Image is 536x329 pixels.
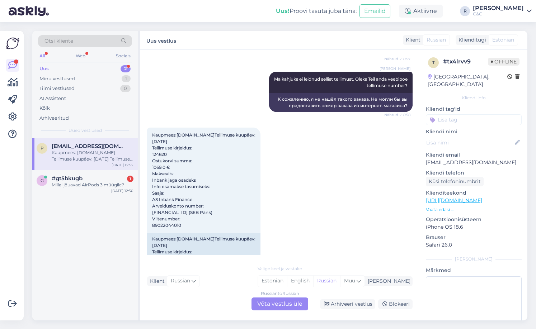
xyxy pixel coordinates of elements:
div: Arhiveeritud [39,115,69,122]
p: Brauser [426,234,522,241]
span: Estonian [492,36,514,44]
div: Russian to Russian [261,290,299,297]
div: 1 [122,75,131,82]
span: Russian [171,277,190,285]
div: All [38,51,46,61]
div: Proovi tasuta juba täna: [276,7,357,15]
div: Aktiivne [399,5,443,18]
p: Klienditeekond [426,189,522,197]
span: Otsi kliente [44,37,73,45]
p: Kliendi tag'id [426,105,522,113]
div: Estonian [258,276,287,286]
span: g [41,178,44,183]
p: Märkmed [426,267,522,274]
span: P [41,146,44,151]
a: [DOMAIN_NAME] [177,132,215,138]
span: Kaupmees: Tellimuse kuupäev: [DATE] Tellimuse kirjeldus: 124620 Ostukorvi summa: 1069.0 € Maksevi... [152,132,255,228]
div: R [460,6,470,16]
span: Muu [344,277,355,284]
div: [PERSON_NAME] [426,256,522,262]
button: Emailid [359,4,390,18]
div: Kõik [39,105,50,112]
div: # tx4lrvv9 [443,57,488,66]
p: Kliendi nimi [426,128,522,135]
div: AI Assistent [39,95,66,102]
div: Tiimi vestlused [39,85,75,92]
a: [URL][DOMAIN_NAME] [426,197,482,204]
div: Klient [147,277,165,285]
p: [EMAIL_ADDRESS][DOMAIN_NAME] [426,159,522,166]
span: Uued vestlused [69,127,102,134]
span: Pandrej@mail.ru [52,143,126,149]
div: Arhiveeri vestlus [320,299,375,309]
div: Minu vestlused [39,75,75,82]
div: 2 [121,65,131,72]
div: Socials [114,51,132,61]
div: Blokeeri [378,299,413,309]
label: Uus vestlus [146,35,176,45]
input: Lisa nimi [426,139,513,147]
div: Klienditugi [456,36,486,44]
p: Vaata edasi ... [426,206,522,213]
span: #gt5bkugb [52,175,83,182]
div: Klient [403,36,420,44]
div: English [287,276,313,286]
span: Ma kahjuks ei leidnud sellist tellimust. Oleks Teil anda veebipoe tellimuse number? [274,76,409,88]
p: Kliendi email [426,151,522,159]
div: Web [74,51,87,61]
p: Kliendi telefon [426,169,522,177]
div: C&C [473,11,524,17]
div: Russian [313,276,340,286]
span: Offline [488,58,519,66]
span: [PERSON_NAME] [380,66,410,71]
b: Uus! [276,8,290,14]
a: [DOMAIN_NAME] [177,236,215,242]
div: Kaupmees: [DOMAIN_NAME] Tellimuse kuupäev: [DATE] Tellimuse kirjeldus: 124620 Ostukorvi summa: 10... [52,149,133,162]
span: t [432,60,435,65]
div: Uus [39,65,49,72]
div: [PERSON_NAME] [473,5,524,11]
div: Võta vestlus üle [251,297,308,310]
div: [PERSON_NAME] [365,277,410,285]
div: Küsi telefoninumbrit [426,177,484,186]
div: [DATE] 12:52 [112,162,133,168]
img: Askly Logo [6,37,19,50]
div: Kliendi info [426,95,522,101]
div: Millal jõuavad AirPods 3 müügile? [52,182,133,188]
span: Nähtud ✓ 8:57 [384,56,410,62]
div: К сожалению, я не нашёл такого заказа. Не могли бы вы предоставить номер заказа из интернет-магаз... [269,93,413,112]
p: Safari 26.0 [426,241,522,249]
div: 1 [127,176,133,182]
span: Nähtud ✓ 8:58 [384,112,410,118]
input: Lisa tag [426,114,522,125]
div: [DATE] 12:50 [111,188,133,194]
p: iPhone OS 18.6 [426,223,522,231]
span: Russian [427,36,446,44]
p: Operatsioonisüsteem [426,216,522,223]
a: [PERSON_NAME]C&C [473,5,532,17]
div: [GEOGRAPHIC_DATA], [GEOGRAPHIC_DATA] [428,73,507,88]
div: Valige keel ja vastake [147,266,413,272]
div: 0 [120,85,131,92]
